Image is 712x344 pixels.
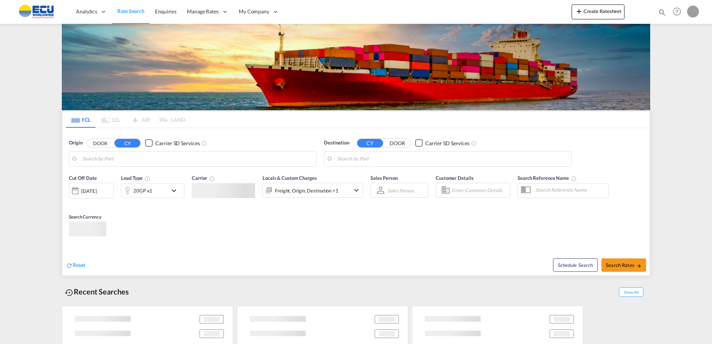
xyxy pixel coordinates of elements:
span: Search Reference Name [518,175,577,181]
md-icon: icon-plus 400-fg [575,7,584,16]
div: 20GP x1icon-chevron-down [121,183,184,198]
input: Search by Port [82,153,312,165]
input: Enter Customer Details [452,185,508,196]
div: Freight Origin Destination Factory Stuffing [275,185,338,196]
md-icon: icon-information-outline [144,176,150,182]
span: Rate Search [117,8,144,14]
div: [DATE] [69,183,114,198]
span: Search Rates [606,262,642,268]
button: CY [114,139,140,147]
md-icon: The selected Trucker/Carrierwill be displayed in the rate results If the rates are from another f... [209,176,215,182]
md-checkbox: Checkbox No Ink [145,139,200,147]
md-datepicker: Select [69,198,74,208]
span: Sales Person [371,175,398,181]
div: Origin DOOR CY Checkbox No InkUnchecked: Search for CY (Container Yard) services for all selected... [62,128,650,275]
md-tab-item: FCL [66,111,96,128]
md-icon: Unchecked: Search for CY (Container Yard) services for all selected carriers.Checked : Search for... [201,140,207,146]
span: Search Currency [69,214,101,220]
input: Search by Port [337,153,568,165]
md-checkbox: Checkbox No Ink [415,139,470,147]
img: 6cccb1402a9411edb762cf9624ab9cda.png [11,3,61,20]
md-select: Sales Person [387,185,415,196]
span: Destination [324,139,349,147]
div: icon-refreshReset [66,261,85,270]
span: Cut Off Date [69,175,97,181]
span: Help [671,5,683,18]
div: Recent Searches [62,283,132,300]
img: LCL+%26+FCL+BACKGROUND.png [62,24,650,110]
span: Load Type [121,175,150,181]
button: CY [357,139,383,147]
md-icon: icon-magnify [658,8,666,16]
md-icon: icon-arrow-right [636,263,642,268]
div: Carrier SD Services [155,140,200,147]
div: Freight Origin Destination Factory Stuffingicon-chevron-down [263,183,363,198]
button: icon-plus 400-fgCreate Ratesheet [572,4,624,19]
button: DOOR [87,139,113,147]
md-icon: icon-backup-restore [65,288,74,297]
div: Carrier SD Services [425,140,470,147]
div: Help [671,5,687,19]
span: Show All [619,287,643,297]
md-icon: Unchecked: Search for CY (Container Yard) services for all selected carriers.Checked : Search for... [471,140,477,146]
button: DOOR [384,139,410,147]
span: Carrier [192,175,215,181]
md-icon: icon-refresh [66,262,73,269]
span: Origin [69,139,82,147]
span: Reset [73,262,85,268]
span: Enquiries [155,8,177,15]
div: 20GP x1 [133,185,152,196]
md-pagination-wrapper: Use the left and right arrow keys to navigate between tabs [66,111,185,128]
span: Locals & Custom Charges [263,175,317,181]
span: My Company [239,8,269,15]
md-icon: icon-chevron-down [352,186,361,195]
button: Note: By default Schedule search will only considerorigin ports, destination ports and cut off da... [553,258,598,272]
div: icon-magnify [658,8,666,19]
span: Analytics [76,8,97,15]
button: Search Ratesicon-arrow-right [601,258,646,272]
span: Manage Rates [187,8,219,15]
input: Search Reference Name [532,184,608,195]
div: [DATE] [81,188,96,194]
md-icon: icon-chevron-down [169,186,182,195]
md-icon: Your search will be saved by the below given name [571,176,577,182]
span: Customer Details [436,175,473,181]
